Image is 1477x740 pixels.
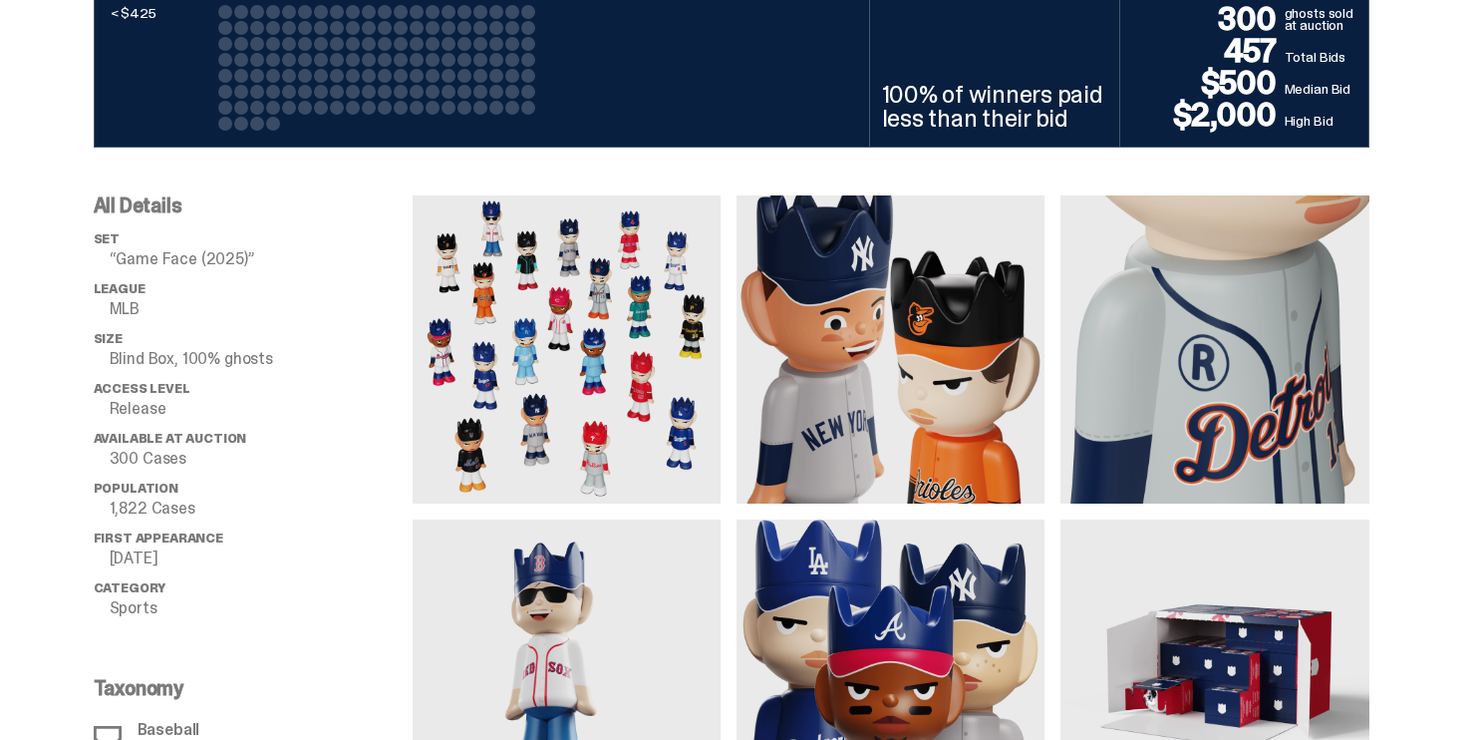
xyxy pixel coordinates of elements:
span: First Appearance [94,530,223,547]
p: All Details [94,195,413,215]
p: MLB [110,301,413,317]
span: set [94,230,121,247]
span: Population [94,480,178,497]
p: Baseball [138,722,268,738]
p: 100% of winners paid less than their bid [882,83,1107,131]
p: $500 [1132,67,1285,99]
img: media gallery image [737,195,1044,504]
span: Size [94,330,123,347]
span: Category [94,579,166,596]
p: < $425 [111,5,210,131]
span: Access Level [94,380,190,397]
img: media gallery image [413,195,721,504]
p: Total Bids [1285,47,1356,67]
img: media gallery image [1060,195,1368,504]
p: 300 Cases [110,451,413,467]
p: Release [110,401,413,417]
p: Blind Box, 100% ghosts [110,351,413,367]
p: [DATE] [110,551,413,566]
p: ghosts sold at auction [1285,7,1356,35]
p: Sports [110,600,413,616]
span: Available at Auction [94,430,247,447]
p: 300 [1132,3,1285,35]
p: High Bid [1285,111,1356,131]
p: “Game Face (2025)” [110,251,413,267]
p: 1,822 Cases [110,501,413,517]
p: Median Bid [1285,79,1356,99]
p: 457 [1132,35,1285,67]
span: League [94,280,146,297]
p: $2,000 [1132,99,1285,131]
p: Taxonomy [94,678,401,698]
